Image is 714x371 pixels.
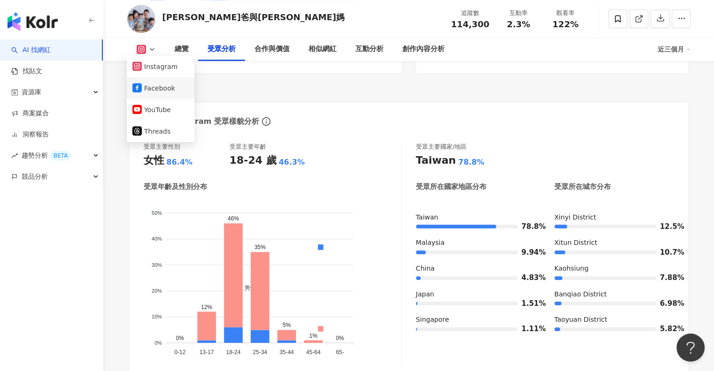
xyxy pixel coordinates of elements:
span: 趨勢分析 [22,145,71,166]
div: Banqiao District [554,290,674,299]
span: 1.51% [522,300,536,307]
div: Malaysia [416,238,536,248]
a: 找貼文 [11,67,42,76]
img: KOL Avatar [127,5,155,33]
div: Kaohsiung [554,264,674,273]
span: 2.3% [507,20,530,29]
tspan: 18-24 [226,349,240,356]
div: 互動率 [501,8,537,18]
tspan: 50% [151,210,161,215]
span: 122% [553,20,579,29]
div: 女性 [144,153,164,168]
span: 男性 [238,285,256,291]
tspan: 10% [151,314,161,319]
iframe: Help Scout Beacon - Open [676,333,705,362]
div: 受眾所在城市分布 [554,182,611,192]
div: [PERSON_NAME]爸與[PERSON_NAME]媽 [162,11,345,23]
div: Taoyuan District [554,315,674,325]
tspan: 40% [151,236,161,242]
span: 1.11% [522,326,536,333]
div: 創作內容分析 [402,44,445,55]
div: 觀看率 [548,8,583,18]
tspan: 35-44 [279,349,294,356]
span: 4.83% [522,274,536,281]
div: 86.4% [167,157,193,167]
img: logo [8,12,58,31]
div: 受眾分析 [207,44,236,55]
div: China [416,264,536,273]
button: Facebook [132,82,189,95]
div: Instagram 受眾樣貌分析 [144,116,259,127]
button: Instagram [132,60,189,73]
tspan: 13-17 [199,349,214,356]
div: 78.8% [458,157,484,167]
div: Taiwan [416,213,536,222]
span: 78.8% [522,223,536,230]
span: 競品分析 [22,166,48,187]
span: 7.88% [660,274,674,281]
tspan: 45-64 [306,349,321,356]
div: 互動分析 [355,44,384,55]
a: 洞察報告 [11,130,49,139]
div: 相似網紅 [308,44,337,55]
div: 受眾主要國家/地區 [416,143,467,151]
a: 商案媒合 [11,109,49,118]
div: 合作與價值 [254,44,290,55]
span: info-circle [261,116,272,127]
span: 10.7% [660,249,674,256]
div: Xinyi District [554,213,674,222]
div: 受眾年齡及性別分布 [144,182,207,192]
button: Threads [132,125,189,138]
div: 近三個月 [658,42,691,57]
button: YouTube [132,103,189,116]
div: 18-24 歲 [230,153,276,168]
tspan: 0-12 [174,349,185,356]
tspan: 0% [154,340,162,345]
div: Singapore [416,315,536,325]
div: Xitun District [554,238,674,248]
div: 受眾主要年齡 [230,143,266,151]
a: searchAI 找網紅 [11,45,51,55]
span: 9.94% [522,249,536,256]
div: 受眾所在國家地區分布 [416,182,486,192]
tspan: 65- [336,349,344,356]
span: rise [11,152,18,159]
span: 6.98% [660,300,674,307]
span: 114,300 [451,19,490,29]
span: 5.82% [660,326,674,333]
div: Taiwan [416,153,456,168]
div: 受眾主要性別 [144,143,180,151]
div: BETA [50,151,71,160]
div: 46.3% [279,157,305,167]
span: 資源庫 [22,82,41,103]
tspan: 20% [151,288,161,294]
span: 12.5% [660,223,674,230]
div: Japan [416,290,536,299]
tspan: 30% [151,262,161,267]
div: 追蹤數 [451,8,490,18]
div: 總覽 [175,44,189,55]
tspan: 25-34 [253,349,267,356]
